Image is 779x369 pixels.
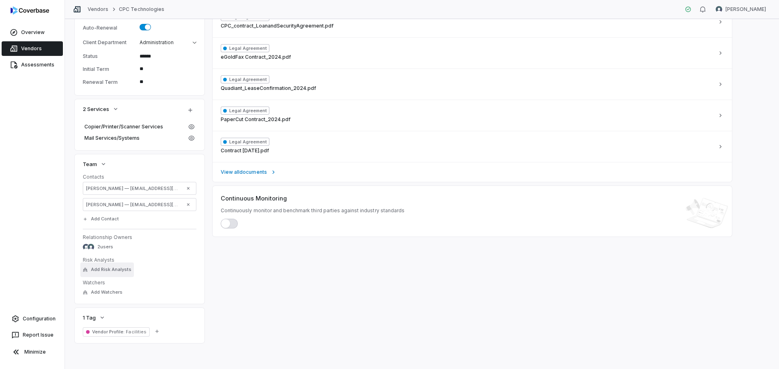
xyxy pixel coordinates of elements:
button: Minimize [3,344,61,360]
a: Assessments [2,58,63,72]
button: Legal AgreementeGoldFax Contract_2024.pdf [213,37,732,68]
span: Continuous Monitoring [221,194,287,203]
a: Configuration [3,311,61,326]
button: Report Issue [3,328,61,342]
span: Contract [DATE].pdf [221,147,269,154]
img: logo-D7KZi-bG.svg [11,6,49,15]
span: [PERSON_NAME] — [EMAIL_ADDRESS][DOMAIN_NAME] — SR Act Exec Mailing/Document Handling [86,201,181,208]
span: 2 users [97,244,113,250]
span: Legal Agreement [221,107,269,115]
button: Liz Gilmore avatar[PERSON_NAME] [711,3,771,15]
a: Vendors [2,41,63,56]
a: Copier/Printer/Scanner Services [83,121,185,132]
span: Facilities [125,329,146,335]
div: Auto-Renewal [83,25,136,31]
div: Client Department [83,39,136,45]
span: Add Watchers [91,289,123,295]
img: Liz Gilmore avatar [716,6,722,13]
span: Continuously monitor and benchmark third parties against industry standards [221,207,405,214]
button: Legal AgreementPaperCut Contract_2024.pdf [213,100,732,131]
span: [PERSON_NAME] [725,6,766,13]
img: Maggie Conaghan avatar [83,244,89,250]
a: Mail Services/Systems [83,132,185,144]
div: Renewal Term [83,79,136,85]
span: Legal Agreement [221,44,269,52]
span: Legal Agreement [221,75,269,83]
span: Mail Services/Systems [84,135,183,141]
div: Status [83,53,136,59]
dt: Risk Analysts [83,257,196,263]
span: Legal Agreement [221,138,269,146]
img: Liz Gilmore avatar [88,244,94,250]
button: Legal AgreementContract [DATE].pdf [213,131,732,162]
a: View alldocuments [213,162,732,182]
button: Team [80,157,109,171]
span: CPC_contract_LoanandSecurityAgreement.pdf [221,23,334,29]
span: 2 Services [83,105,109,113]
button: Legal AgreementCPC_contract_LoanandSecurityAgreement.pdf [213,6,732,37]
a: Overview [2,25,63,40]
span: Team [83,160,97,168]
span: Quadiant_LeaseConfirmation_2024.pdf [221,85,316,92]
a: CPC Technologies [119,6,164,13]
span: Add Risk Analysts [91,267,131,273]
span: PaperCut Contract_2024.pdf [221,116,291,123]
span: View all documents [221,169,267,175]
span: [PERSON_NAME] — [EMAIL_ADDRESS][DOMAIN_NAME] — Sales Rep [86,185,181,192]
span: Vendor Profile : [92,329,125,335]
dt: Relationship Owners [83,234,196,241]
dt: Watchers [83,279,196,286]
div: Initial Term [83,66,136,72]
dt: Contacts [83,174,196,180]
button: Add Contact [80,212,121,226]
button: 1 Tag [80,310,108,325]
span: eGoldFax Contract_2024.pdf [221,54,291,60]
a: Vendors [88,6,108,13]
span: 1 Tag [83,314,96,321]
button: 2 Services [80,102,121,116]
button: Legal AgreementQuadiant_LeaseConfirmation_2024.pdf [213,68,732,100]
span: Copier/Printer/Scanner Services [84,124,183,130]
